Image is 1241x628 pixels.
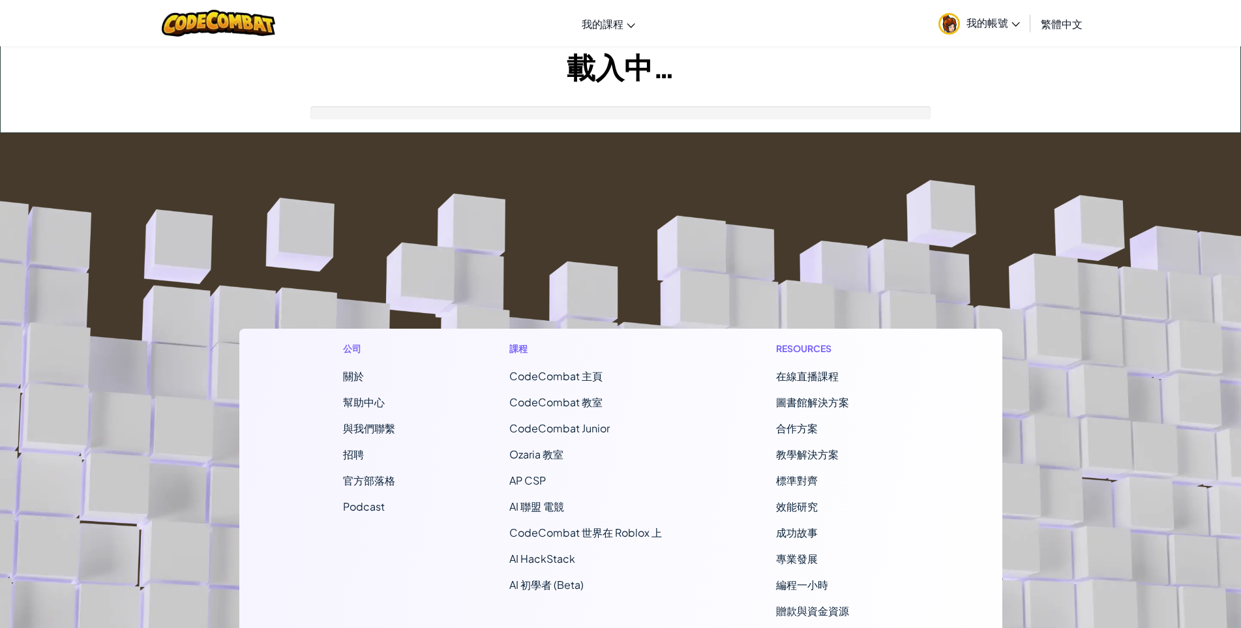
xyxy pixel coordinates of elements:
[162,10,276,37] img: CodeCombat logo
[776,369,839,383] a: 在線直播課程
[776,500,818,513] a: 效能研究
[343,395,385,409] a: 幫助中心
[1,46,1240,87] h1: 載入中…
[575,6,642,41] a: 我的課程
[966,16,1020,29] span: 我的帳號
[776,473,818,487] a: 標準對齊
[932,3,1026,44] a: 我的帳號
[509,500,564,513] a: AI 聯盟 電競
[509,578,584,591] a: AI 初學者 (Beta)
[343,447,364,461] a: 招聘
[776,421,818,435] a: 合作方案
[343,500,385,513] a: Podcast
[343,473,395,487] a: 官方部落格
[509,395,603,409] a: CodeCombat 教室
[509,342,662,355] h1: 課程
[776,526,818,539] a: 成功故事
[938,13,960,35] img: avatar
[509,447,563,461] a: Ozaria 教室
[1041,17,1083,31] span: 繁體中文
[509,369,603,383] span: CodeCombat 主頁
[509,526,662,539] a: CodeCombat 世界在 Roblox 上
[343,369,364,383] a: 關於
[776,552,818,565] a: 專業發展
[509,552,575,565] a: AI HackStack
[1034,6,1089,41] a: 繁體中文
[776,342,898,355] h1: Resources
[776,395,849,409] a: 圖書館解決方案
[509,473,546,487] a: AP CSP
[776,447,839,461] a: 教學解決方案
[776,578,828,591] a: 編程一小時
[582,17,623,31] span: 我的課程
[343,421,395,435] span: 與我們聯繫
[776,604,849,618] a: 贈款與資金資源
[509,421,610,435] a: CodeCombat Junior
[343,342,395,355] h1: 公司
